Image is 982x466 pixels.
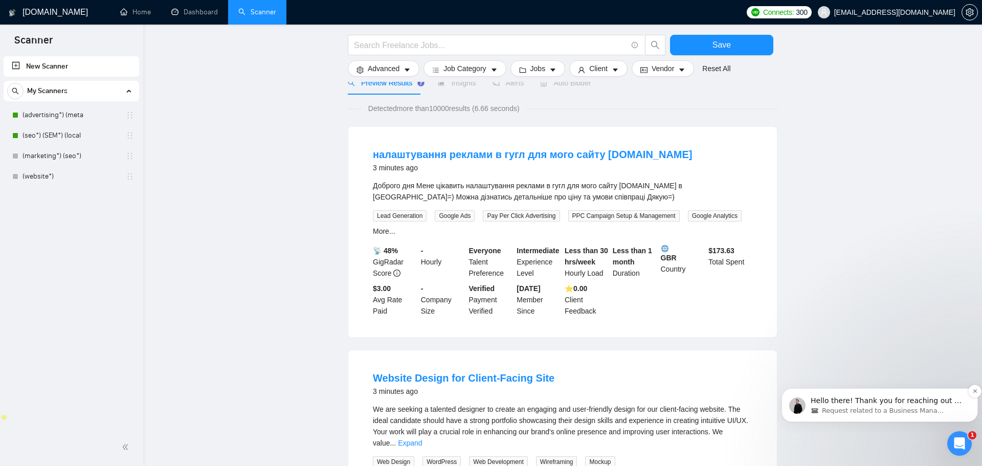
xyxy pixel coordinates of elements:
[645,40,665,50] span: search
[443,63,486,74] span: Job Category
[517,284,540,293] b: [DATE]
[432,66,439,74] span: bars
[968,431,976,439] span: 1
[678,66,685,74] span: caret-down
[390,439,396,447] span: ...
[416,78,426,87] div: Tooltip anchor
[373,210,427,221] span: Lead Generation
[493,79,500,86] span: notification
[373,227,395,235] a: More...
[483,210,560,221] span: Pay Per Click Advertising
[469,284,495,293] b: Verified
[438,79,445,86] span: area-chart
[354,39,627,52] input: Search Freelance Jobs...
[563,283,611,317] div: Client Feedback
[467,245,515,279] div: Talent Preference
[549,66,556,74] span: caret-down
[706,245,754,279] div: Total Spent
[661,245,705,262] b: GBR
[371,245,419,279] div: GigRadar Score
[238,8,276,16] a: searchScanner
[23,105,120,125] a: (advertising*) (meta
[1,414,8,421] img: Apollo
[493,79,524,87] span: Alerts
[421,247,423,255] b: -
[7,83,24,99] button: search
[6,33,61,54] span: Scanner
[373,149,693,160] a: налаштування реклами в гугл для мого сайту [DOMAIN_NAME]
[404,66,411,74] span: caret-down
[632,60,694,77] button: idcardVendorcaret-down
[8,87,23,95] span: search
[371,283,419,317] div: Avg Rate Paid
[652,63,674,74] span: Vendor
[120,8,151,16] a: homeHome
[763,7,794,18] span: Connects:
[568,210,680,221] span: PPC Campaign Setup & Management
[661,245,668,252] img: 🌐
[23,125,120,146] a: (seo*) (SEM*) (local
[368,63,399,74] span: Advanced
[670,35,773,55] button: Save
[423,60,506,77] button: barsJob Categorycaret-down
[393,270,400,277] span: info-circle
[419,245,467,279] div: Hourly
[611,245,659,279] div: Duration
[348,79,355,86] span: search
[23,166,120,187] a: (website*)
[578,66,585,74] span: user
[398,439,422,447] a: Expand
[126,152,134,160] span: holder
[589,63,608,74] span: Client
[688,210,742,221] span: Google Analytics
[519,66,526,74] span: folder
[373,180,752,203] div: Доброго дня Мене цікавить налаштування реклами в гугл для мого сайту angelash.co.uk в Ангії=) Мож...
[373,404,752,449] div: We are seeking a talented designer to create an engaging and user-friendly design for our client-...
[613,247,652,266] b: Less than 1 month
[126,131,134,140] span: holder
[820,9,828,16] span: user
[540,79,547,86] span: robot
[467,283,515,317] div: Payment Verified
[27,81,68,101] span: My Scanners
[4,56,139,77] li: New Scanner
[569,60,628,77] button: userClientcaret-down
[348,60,419,77] button: settingAdvancedcaret-down
[540,79,591,87] span: Auto Bidder
[565,247,608,266] b: Less than 30 hrs/week
[126,172,134,181] span: holder
[438,79,476,87] span: Insights
[171,8,218,16] a: dashboardDashboard
[645,35,665,55] button: search
[563,245,611,279] div: Hourly Load
[777,367,982,438] iframe: Intercom notifications message
[126,111,134,119] span: holder
[659,245,707,279] div: Country
[796,7,807,18] span: 300
[469,247,501,255] b: Everyone
[4,81,139,187] li: My Scanners
[490,66,498,74] span: caret-down
[373,284,391,293] b: $3.00
[515,283,563,317] div: Member Since
[421,284,423,293] b: -
[565,284,587,293] b: ⭐️ 0.00
[702,63,730,74] a: Reset All
[708,247,734,255] b: $ 173.63
[122,442,132,452] span: double-left
[373,162,693,174] div: 3 minutes ago
[517,247,559,255] b: Intermediate
[962,4,978,20] button: setting
[12,56,131,77] a: New Scanner
[361,103,527,114] span: Detected more than 10000 results (6.66 seconds)
[612,66,619,74] span: caret-down
[962,8,978,16] a: setting
[373,372,554,384] a: Website Design for Client-Facing Site
[530,63,546,74] span: Jobs
[751,8,760,16] img: upwork-logo.png
[348,79,421,87] span: Preview Results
